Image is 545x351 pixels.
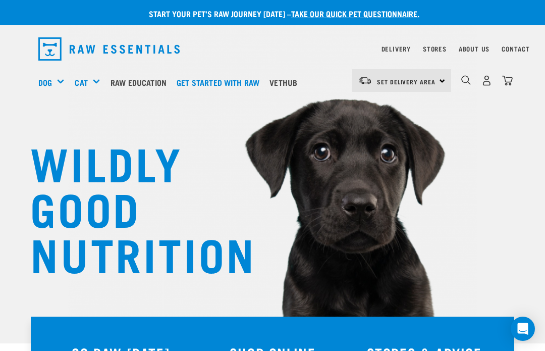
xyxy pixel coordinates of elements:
a: Stores [423,47,447,51]
a: Contact [502,47,530,51]
a: Delivery [381,47,411,51]
img: home-icon-1@2x.png [461,75,471,85]
a: Cat [75,76,87,88]
a: Raw Education [108,62,174,103]
h1: WILDLY GOOD NUTRITION [30,139,232,275]
img: Raw Essentials Logo [38,37,180,61]
img: user.png [481,75,492,86]
img: van-moving.png [358,76,372,85]
a: Vethub [267,62,305,103]
div: Open Intercom Messenger [511,317,535,341]
img: home-icon@2x.png [502,75,513,86]
a: take our quick pet questionnaire. [291,11,419,16]
a: About Us [459,47,489,51]
a: Dog [38,76,52,88]
a: Get started with Raw [174,62,267,103]
nav: dropdown navigation [30,33,515,65]
span: Set Delivery Area [377,80,435,83]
